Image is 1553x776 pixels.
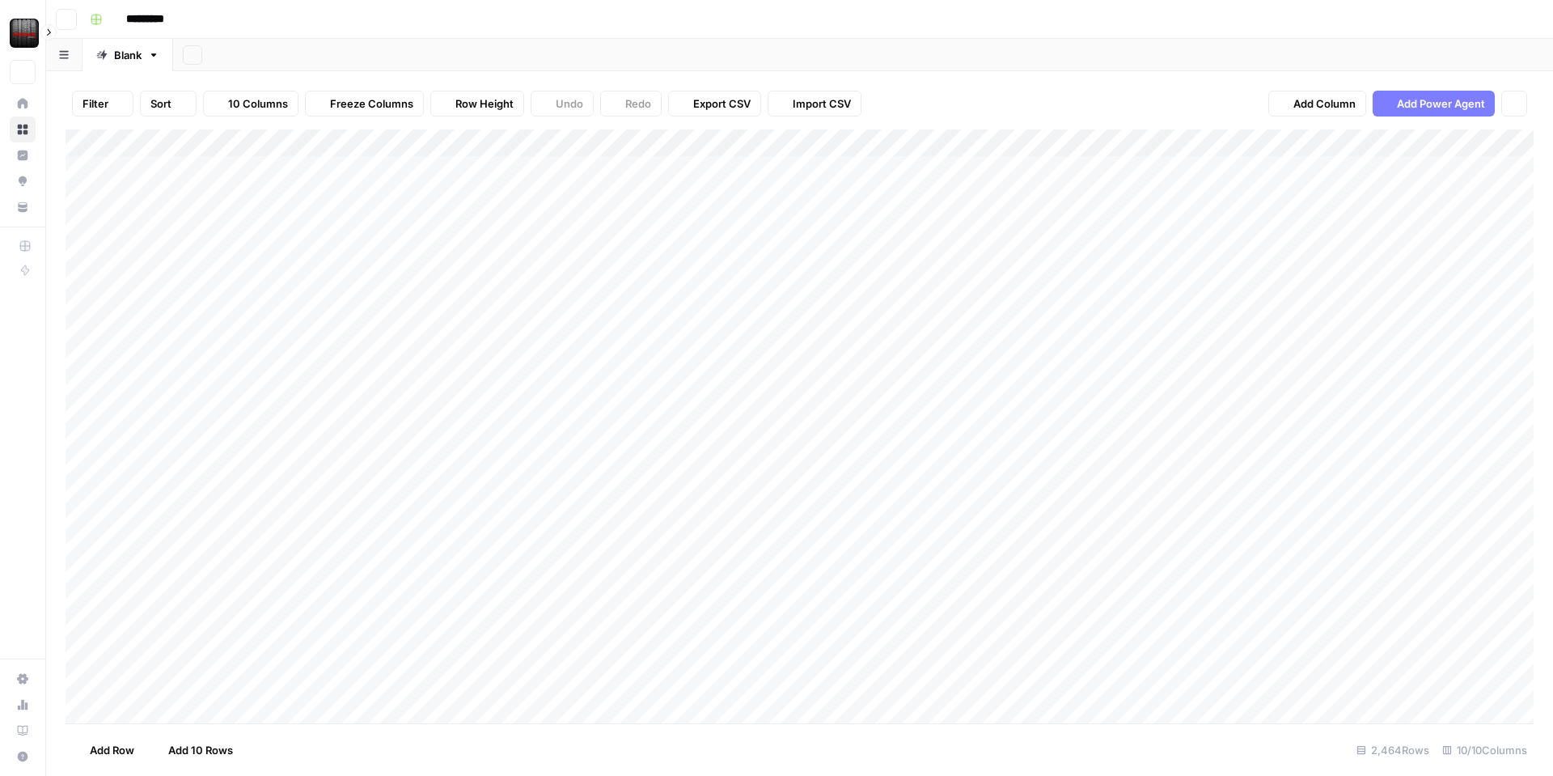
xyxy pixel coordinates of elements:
[768,91,861,117] button: Import CSV
[168,742,233,758] span: Add 10 Rows
[10,666,36,692] a: Settings
[10,142,36,168] a: Insights
[305,91,424,117] button: Freeze Columns
[330,95,413,112] span: Freeze Columns
[1436,737,1534,763] div: 10/10 Columns
[455,95,514,112] span: Row Height
[10,194,36,220] a: Your Data
[228,95,288,112] span: 10 Columns
[10,692,36,718] a: Usage
[1350,737,1436,763] div: 2,464 Rows
[531,91,594,117] button: Undo
[668,91,761,117] button: Export CSV
[72,91,133,117] button: Filter
[10,168,36,194] a: Opportunities
[83,95,108,112] span: Filter
[793,95,851,112] span: Import CSV
[1373,91,1495,117] button: Add Power Agent
[430,91,524,117] button: Row Height
[10,117,36,142] a: Browse
[90,742,134,758] span: Add Row
[10,744,36,770] button: Help + Support
[1293,95,1356,112] span: Add Column
[625,95,651,112] span: Redo
[150,95,171,112] span: Sort
[203,91,298,117] button: 10 Columns
[83,39,173,71] a: Blank
[10,718,36,744] a: Learning Hub
[144,737,243,763] button: Add 10 Rows
[693,95,751,112] span: Export CSV
[1397,95,1485,112] span: Add Power Agent
[10,13,36,53] button: Workspace: Tire Rack
[556,95,583,112] span: Undo
[10,91,36,117] a: Home
[10,19,39,48] img: Tire Rack Logo
[66,737,144,763] button: Add Row
[114,47,142,63] div: Blank
[1268,91,1366,117] button: Add Column
[140,91,197,117] button: Sort
[600,91,662,117] button: Redo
